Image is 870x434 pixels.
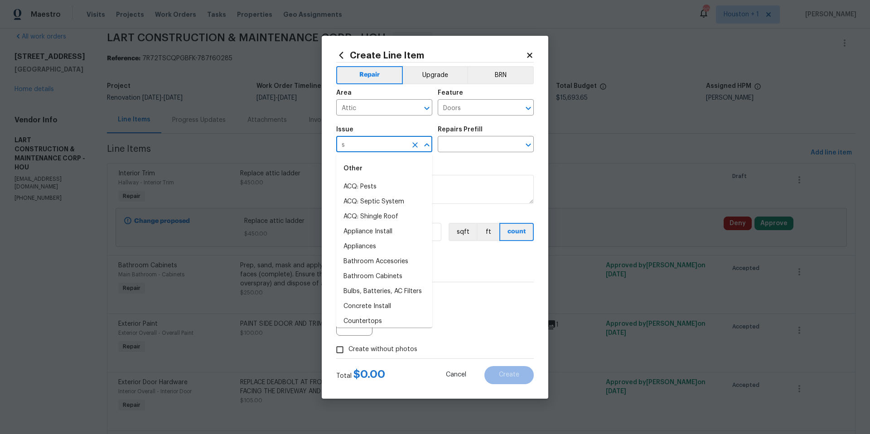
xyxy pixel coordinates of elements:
h2: Create Line Item [336,50,526,60]
div: Other [336,158,432,179]
li: Concrete Install [336,299,432,314]
span: Cancel [446,371,466,378]
h5: Area [336,90,352,96]
h5: Feature [438,90,463,96]
button: Open [420,102,433,115]
li: Appliances [336,239,432,254]
button: Cancel [431,366,481,384]
span: $ 0.00 [353,369,385,380]
button: BRN [467,66,534,84]
button: Create [484,366,534,384]
button: ft [477,223,499,241]
button: count [499,223,534,241]
span: Create without photos [348,345,417,354]
li: ACQ: Shingle Roof [336,209,432,224]
button: Close [420,139,433,151]
li: Countertops [336,314,432,329]
li: Bulbs, Batteries, AC Filters [336,284,432,299]
li: ACQ: Septic System [336,194,432,209]
h5: Issue [336,126,353,133]
button: sqft [449,223,477,241]
li: Bathroom Cabinets [336,269,432,284]
span: Create [499,371,519,378]
button: Clear [409,139,421,151]
h5: Repairs Prefill [438,126,483,133]
li: ACQ: Pests [336,179,432,194]
button: Repair [336,66,403,84]
li: Bathroom Accesories [336,254,432,269]
li: Appliance Install [336,224,432,239]
button: Upgrade [403,66,468,84]
button: Open [522,139,535,151]
button: Open [522,102,535,115]
div: Total [336,370,385,381]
